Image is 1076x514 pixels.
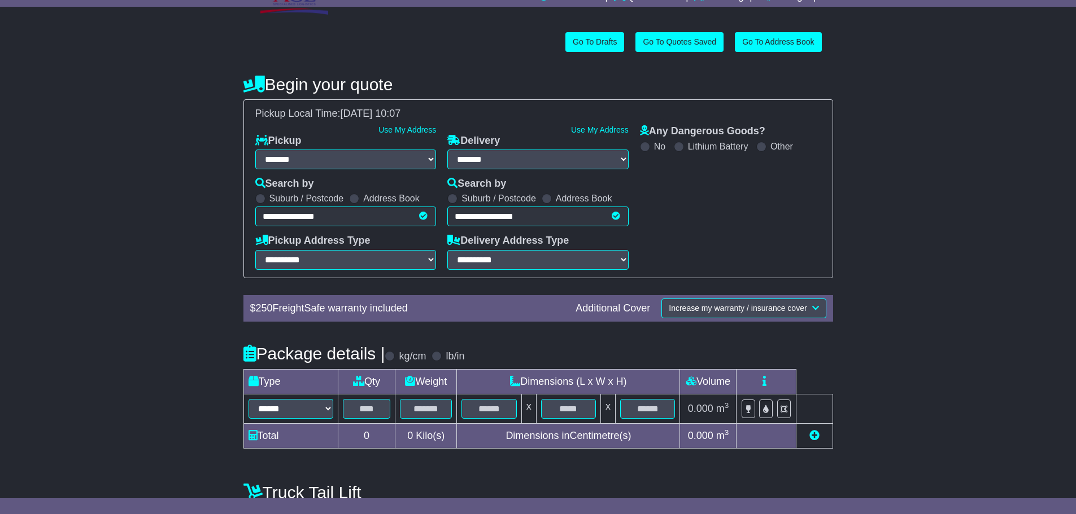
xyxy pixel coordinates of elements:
[243,423,338,448] td: Total
[735,32,821,52] a: Go To Address Book
[447,178,506,190] label: Search by
[338,423,395,448] td: 0
[447,135,500,147] label: Delivery
[688,403,713,414] span: 0.000
[770,141,793,152] label: Other
[256,302,273,314] span: 250
[447,235,569,247] label: Delivery Address Type
[565,32,624,52] a: Go To Drafts
[556,193,612,204] label: Address Book
[255,135,302,147] label: Pickup
[395,369,457,394] td: Weight
[640,125,765,138] label: Any Dangerous Goods?
[570,302,656,315] div: Additional Cover
[457,369,680,394] td: Dimensions (L x W x H)
[661,298,826,318] button: Increase my warranty / insurance cover
[725,428,729,437] sup: 3
[457,423,680,448] td: Dimensions in Centimetre(s)
[243,344,385,363] h4: Package details |
[243,483,833,502] h4: Truck Tail Lift
[716,403,729,414] span: m
[571,125,629,134] a: Use My Address
[255,235,371,247] label: Pickup Address Type
[669,304,807,313] span: Increase my warranty / insurance cover
[521,394,536,423] td: x
[243,369,338,394] td: Type
[250,108,827,120] div: Pickup Local Time:
[269,193,344,204] label: Suburb / Postcode
[245,302,570,315] div: $ FreightSafe warranty included
[338,369,395,394] td: Qty
[688,141,748,152] label: Lithium Battery
[725,401,729,410] sup: 3
[243,75,833,94] h4: Begin your quote
[255,178,314,190] label: Search by
[635,32,724,52] a: Go To Quotes Saved
[716,430,729,441] span: m
[395,423,457,448] td: Kilo(s)
[688,430,713,441] span: 0.000
[407,430,413,441] span: 0
[461,193,536,204] label: Suburb / Postcode
[378,125,436,134] a: Use My Address
[654,141,665,152] label: No
[680,369,737,394] td: Volume
[809,430,820,441] a: Add new item
[363,193,420,204] label: Address Book
[399,350,426,363] label: kg/cm
[341,108,401,119] span: [DATE] 10:07
[446,350,464,363] label: lb/in
[601,394,616,423] td: x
